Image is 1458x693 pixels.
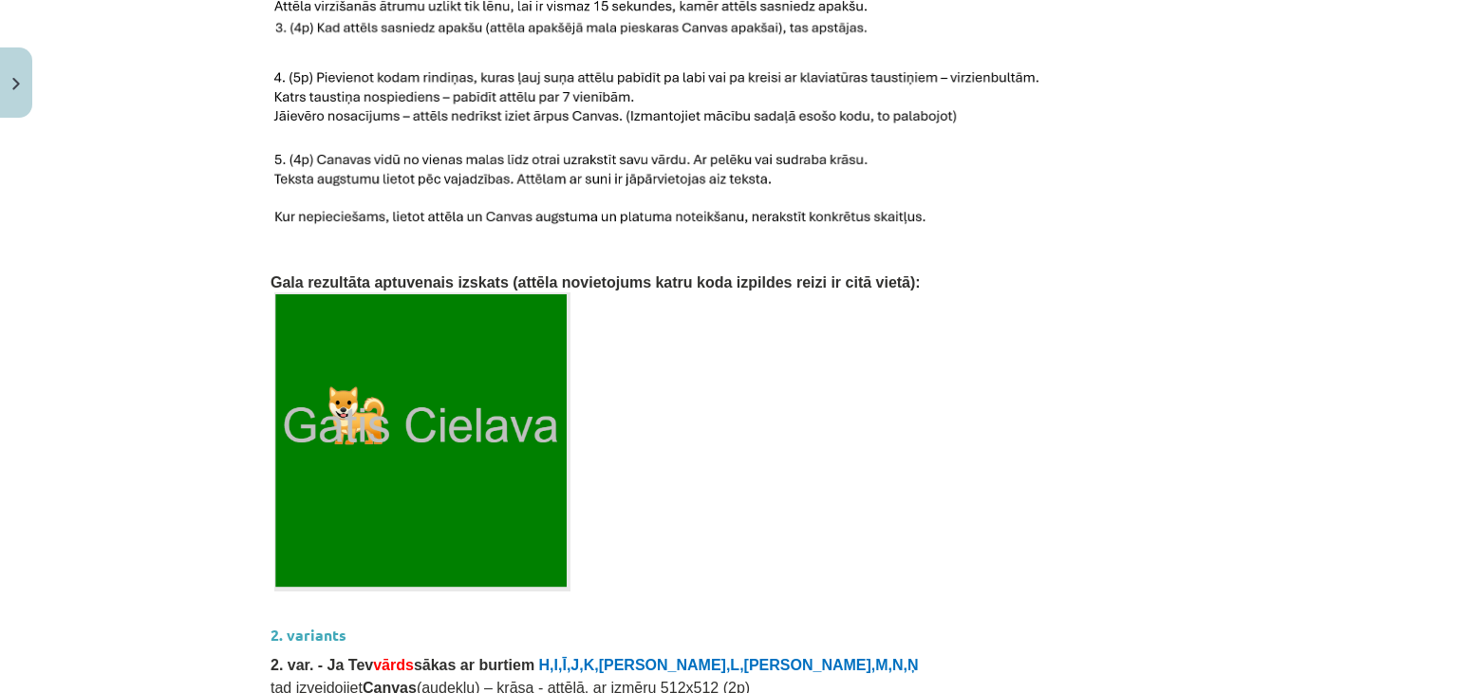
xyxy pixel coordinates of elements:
[271,274,921,290] span: Gala rezultāta aptuvenais izskats (attēla novietojums katru koda izpildes reizi ir citā vietā):
[274,292,570,591] img: Attēls, kurā ir kaķis, zaļš Apraksts ģenerēts automātiski
[271,625,346,645] strong: 2. variants
[373,657,414,673] span: vārds
[12,78,20,90] img: icon-close-lesson-0947bae3869378f0d4975bcd49f059093ad1ed9edebbc8119c70593378902aed.svg
[271,657,534,673] span: 2. var. - Ja Tev sākas ar burtiem
[539,657,919,673] span: H,I,Ī,J,K,[PERSON_NAME],L,[PERSON_NAME],M,N,Ņ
